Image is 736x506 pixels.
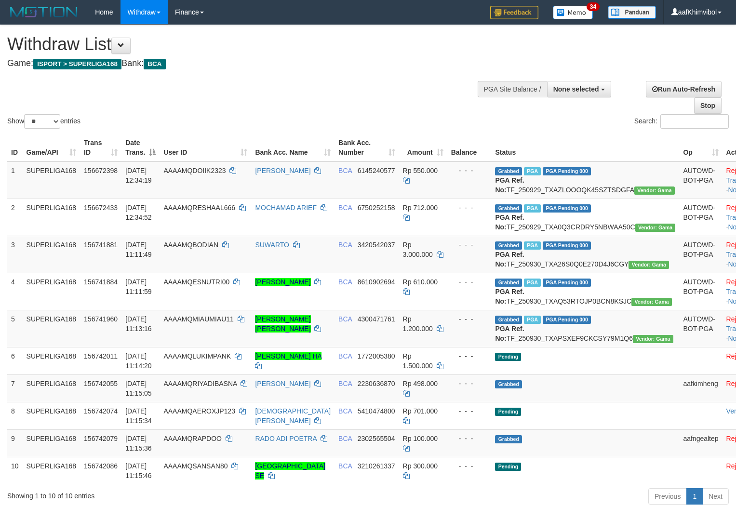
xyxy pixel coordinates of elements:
td: SUPERLIGA168 [23,347,80,374]
span: Rp 712.000 [403,204,438,212]
span: AAAAMQRESHAAL666 [163,204,235,212]
label: Search: [634,114,729,129]
b: PGA Ref. No: [495,251,524,268]
img: Feedback.jpg [490,6,538,19]
a: SUWARTO [255,241,289,249]
td: 5 [7,310,23,347]
span: Copy 6145240577 to clipboard [358,167,395,174]
a: [DEMOGRAPHIC_DATA][PERSON_NAME] [255,407,331,425]
span: AAAAMQRIYADIBASNA [163,380,237,387]
a: [PERSON_NAME] [255,278,310,286]
h1: Withdraw List [7,35,481,54]
a: [GEOGRAPHIC_DATA] SE [255,462,325,479]
div: - - - [451,434,488,443]
span: Copy 3420542037 to clipboard [358,241,395,249]
span: 156742074 [84,407,118,415]
span: Copy 4300471761 to clipboard [358,315,395,323]
span: Vendor URL: https://trx31.1velocity.biz [631,298,672,306]
span: AAAAMQDOIIK2323 [163,167,226,174]
span: BCA [338,407,352,415]
td: TF_250930_TXA26S0Q0E270D4J6CGY [491,236,679,273]
a: RADO ADI POETRA [255,435,317,442]
div: - - - [451,166,488,175]
span: Rp 701.000 [403,407,438,415]
a: Stop [694,97,722,114]
span: Rp 1.500.000 [403,352,433,370]
span: Vendor URL: https://trx31.1velocity.biz [629,261,669,269]
td: TF_250929_TXAZLOOOQK45SZTSDGFA [491,161,679,199]
span: Rp 550.000 [403,167,438,174]
span: [DATE] 11:11:59 [125,278,152,295]
a: Run Auto-Refresh [646,81,722,97]
span: Copy 2230636870 to clipboard [358,380,395,387]
td: 3 [7,236,23,273]
label: Show entries [7,114,80,129]
span: 156741960 [84,315,118,323]
span: BCA [338,380,352,387]
a: [PERSON_NAME] [PERSON_NAME] [255,315,310,333]
td: TF_250929_TXA0Q3CRDRY5NBWAA50C [491,199,679,236]
b: PGA Ref. No: [495,213,524,231]
td: 4 [7,273,23,310]
span: [DATE] 11:15:36 [125,435,152,452]
td: 8 [7,402,23,429]
a: Previous [648,488,687,505]
td: AUTOWD-BOT-PGA [679,236,722,273]
span: Grabbed [495,241,522,250]
td: AUTOWD-BOT-PGA [679,161,722,199]
span: BCA [338,167,352,174]
h4: Game: Bank: [7,59,481,68]
span: [DATE] 11:15:05 [125,380,152,397]
td: SUPERLIGA168 [23,236,80,273]
th: Trans ID: activate to sort column ascending [80,134,121,161]
span: PGA Pending [543,167,591,175]
span: Marked by aafsoycanthlai [524,167,541,175]
div: - - - [451,277,488,287]
a: MOCHAMAD ARIEF [255,204,317,212]
td: AUTOWD-BOT-PGA [679,273,722,310]
span: 34 [587,2,600,11]
select: Showentries [24,114,60,129]
span: Pending [495,353,521,361]
b: PGA Ref. No: [495,288,524,305]
span: BCA [338,462,352,470]
span: Copy 5410474800 to clipboard [358,407,395,415]
span: Vendor URL: https://trx31.1velocity.biz [635,224,676,232]
span: BCA [338,278,352,286]
img: Button%20Memo.svg [553,6,593,19]
a: Next [702,488,729,505]
span: AAAAMQLUKIMPANK [163,352,231,360]
a: [PERSON_NAME] [255,167,310,174]
td: SUPERLIGA168 [23,374,80,402]
span: Grabbed [495,204,522,213]
span: Rp 498.000 [403,380,438,387]
span: AAAAMQBODIAN [163,241,218,249]
span: Grabbed [495,167,522,175]
div: - - - [451,379,488,388]
span: [DATE] 12:34:52 [125,204,152,221]
span: 156742011 [84,352,118,360]
span: Pending [495,408,521,416]
span: Rp 610.000 [403,278,438,286]
b: PGA Ref. No: [495,325,524,342]
img: MOTION_logo.png [7,5,80,19]
th: Op: activate to sort column ascending [679,134,722,161]
span: [DATE] 11:14:20 [125,352,152,370]
span: [DATE] 12:34:19 [125,167,152,184]
span: Grabbed [495,279,522,287]
span: Rp 3.000.000 [403,241,433,258]
div: Showing 1 to 10 of 10 entries [7,487,299,501]
input: Search: [660,114,729,129]
th: Bank Acc. Number: activate to sort column ascending [335,134,399,161]
span: [DATE] 11:11:49 [125,241,152,258]
th: Date Trans.: activate to sort column descending [121,134,160,161]
button: None selected [547,81,611,97]
div: - - - [451,240,488,250]
span: Copy 1772005380 to clipboard [358,352,395,360]
span: Marked by aafsoycanthlai [524,279,541,287]
td: 9 [7,429,23,457]
span: 156742086 [84,462,118,470]
span: PGA Pending [543,316,591,324]
span: Rp 100.000 [403,435,438,442]
td: SUPERLIGA168 [23,310,80,347]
